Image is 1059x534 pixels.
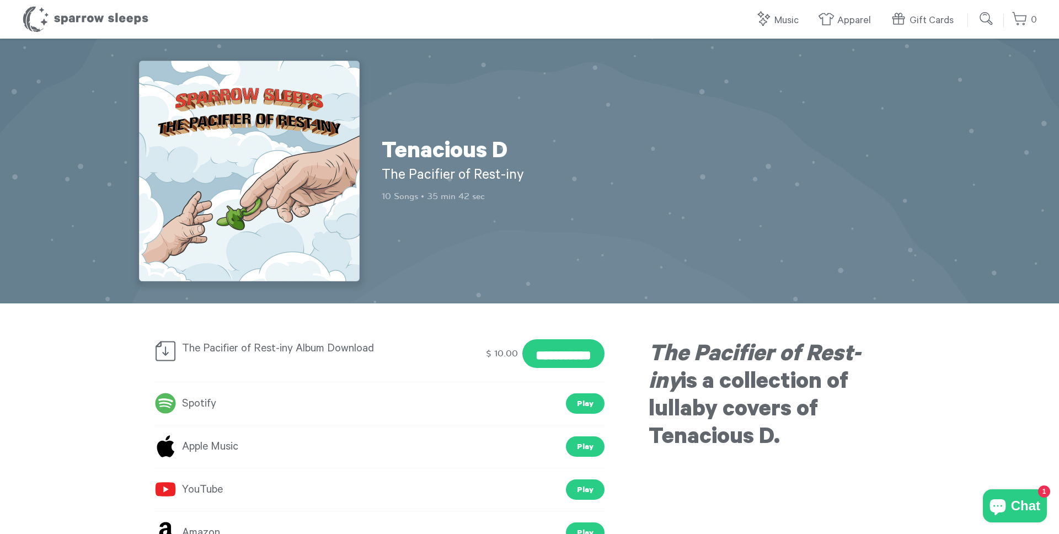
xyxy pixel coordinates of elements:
[154,437,238,457] a: Apple Music
[382,167,580,186] h2: The Pacifier of Rest-iny
[139,61,360,281] img: The Pacifier of Rest-iny
[566,436,605,457] a: Play
[649,344,860,397] em: The Pacifier of Rest-iny
[890,9,959,33] a: Gift Cards
[382,140,580,167] h1: Tenacious D
[22,6,149,33] h1: Sparrow Sleeps
[566,393,605,414] a: Play
[154,339,387,362] div: The Pacifier of Rest-iny Album Download
[818,9,876,33] a: Apparel
[154,394,216,414] a: Spotify
[382,190,580,202] p: 10 Songs • 35 min 42 sec
[976,8,998,30] input: Submit
[755,9,804,33] a: Music
[566,479,605,500] a: Play
[1012,8,1037,32] a: 0
[154,480,223,500] a: YouTube
[980,489,1050,525] inbox-online-store-chat: Shopify online store chat
[484,344,520,364] div: $ 10.00
[649,344,860,452] span: is a collection of lullaby covers of Tenacious D.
